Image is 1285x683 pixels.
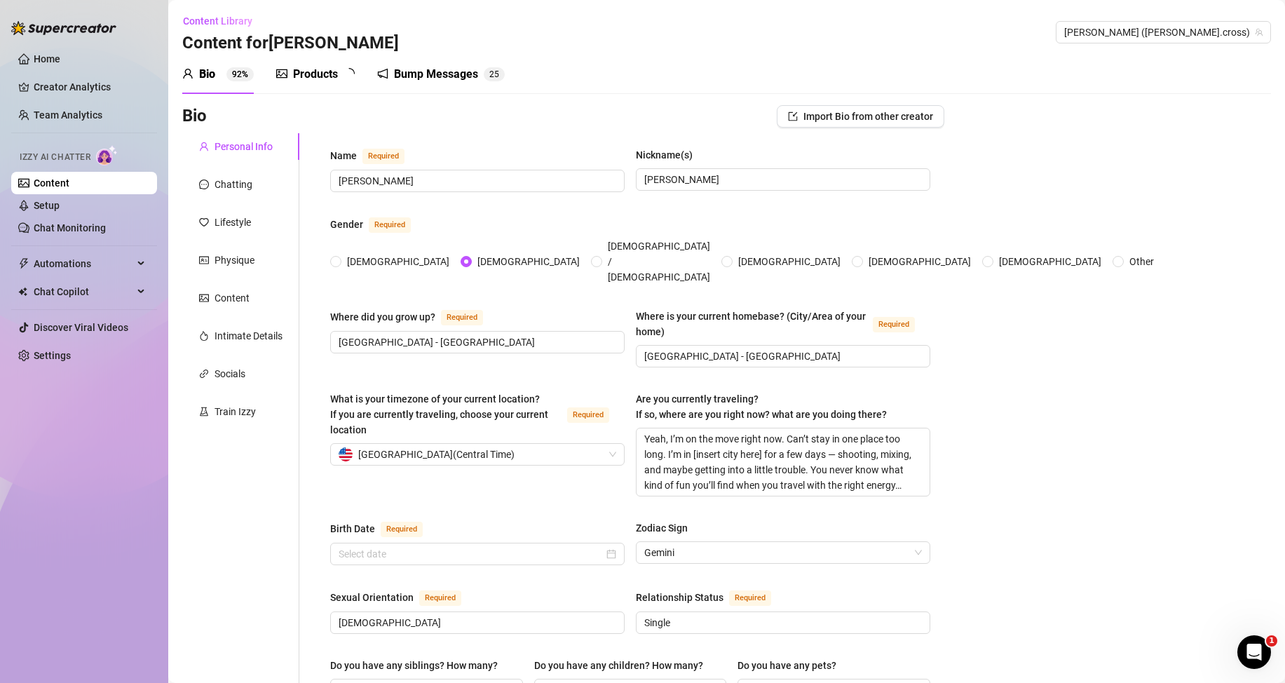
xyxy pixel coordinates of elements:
input: Where is your current homebase? (City/Area of your home) [644,349,919,364]
label: Relationship Status [636,589,787,606]
span: user [182,68,193,79]
span: Required [441,310,483,325]
a: Creator Analytics [34,76,146,98]
span: Required [873,317,915,332]
span: 1 [1266,635,1277,647]
a: Home [34,53,60,65]
span: fire [199,331,209,341]
input: Relationship Status [644,615,919,630]
label: Name [330,147,420,164]
span: Import Bio from other creator [803,111,933,122]
div: Do you have any pets? [737,658,836,673]
div: Name [330,148,357,163]
span: [DEMOGRAPHIC_DATA] / [DEMOGRAPHIC_DATA] [602,238,716,285]
div: Intimate Details [215,328,283,344]
sup: 92% [226,67,254,81]
div: Physique [215,252,254,268]
div: Socials [215,366,245,381]
h3: Content for [PERSON_NAME] [182,32,399,55]
div: Products [293,66,338,83]
a: Discover Viral Videos [34,322,128,333]
input: Nickname(s) [644,172,919,187]
span: heart [199,217,209,227]
span: Required [567,407,609,423]
div: Where is your current homebase? (City/Area of your home) [636,309,867,339]
img: us [339,447,353,461]
span: link [199,369,209,379]
div: Do you have any children? How many? [534,658,703,673]
button: Content Library [182,10,264,32]
span: Required [419,590,461,606]
label: Nickname(s) [636,147,702,163]
span: picture [276,68,287,79]
span: Required [369,217,411,233]
span: [GEOGRAPHIC_DATA] ( Central Time ) [358,444,515,465]
span: notification [377,68,388,79]
span: Required [362,149,404,164]
h3: Bio [182,105,207,128]
div: Zodiac Sign [636,520,688,536]
span: Are you currently traveling? If so, where are you right now? what are you doing there? [636,393,887,420]
span: Automations [34,252,133,275]
div: Personal Info [215,139,273,154]
span: experiment [199,407,209,417]
input: Where did you grow up? [339,334,613,350]
textarea: Yeah, I’m on the move right now. Can’t stay in one place too long. I’m in [insert city here] for ... [637,428,930,496]
label: Where is your current homebase? (City/Area of your home) [636,309,930,339]
span: Chat Copilot [34,280,133,303]
div: Bump Messages [394,66,478,83]
span: picture [199,293,209,303]
span: [DEMOGRAPHIC_DATA] [472,254,585,269]
a: Setup [34,200,60,211]
span: Gemini [644,542,922,563]
span: [DEMOGRAPHIC_DATA] [733,254,846,269]
span: user [199,142,209,151]
sup: 25 [484,67,505,81]
div: Where did you grow up? [330,309,435,325]
label: Birth Date [330,520,438,537]
div: Bio [199,66,215,83]
input: Birth Date [339,546,604,562]
span: Required [381,522,423,537]
span: Izzy AI Chatter [20,151,90,164]
span: 2 [489,69,494,79]
div: Train Izzy [215,404,256,419]
span: message [199,180,209,189]
a: Settings [34,350,71,361]
span: Content Library [183,15,252,27]
label: Sexual Orientation [330,589,477,606]
label: Zodiac Sign [636,520,698,536]
div: Nickname(s) [636,147,693,163]
div: Relationship Status [636,590,723,605]
span: Other [1124,254,1160,269]
label: Gender [330,216,426,233]
img: logo-BBDzfeDw.svg [11,21,116,35]
span: 5 [494,69,499,79]
span: team [1255,28,1263,36]
label: Where did you grow up? [330,309,498,325]
span: What is your timezone of your current location? If you are currently traveling, choose your curre... [330,393,548,435]
div: Sexual Orientation [330,590,414,605]
span: idcard [199,255,209,265]
span: [DEMOGRAPHIC_DATA] [863,254,977,269]
a: Chat Monitoring [34,222,106,234]
div: Chatting [215,177,252,192]
div: Content [215,290,250,306]
span: [DEMOGRAPHIC_DATA] [341,254,455,269]
label: Do you have any children? How many? [534,658,713,673]
span: Required [729,590,771,606]
iframe: Intercom live chat [1237,635,1271,669]
a: Content [34,177,69,189]
div: Lifestyle [215,215,251,230]
div: Gender [330,217,363,232]
span: Dylan (dylan.cross) [1064,22,1263,43]
span: import [788,111,798,121]
button: Import Bio from other creator [777,105,944,128]
label: Do you have any pets? [737,658,846,673]
label: Do you have any siblings? How many? [330,658,508,673]
span: loading [341,66,357,81]
input: Name [339,173,613,189]
span: [DEMOGRAPHIC_DATA] [993,254,1107,269]
input: Sexual Orientation [339,615,613,630]
a: Team Analytics [34,109,102,121]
